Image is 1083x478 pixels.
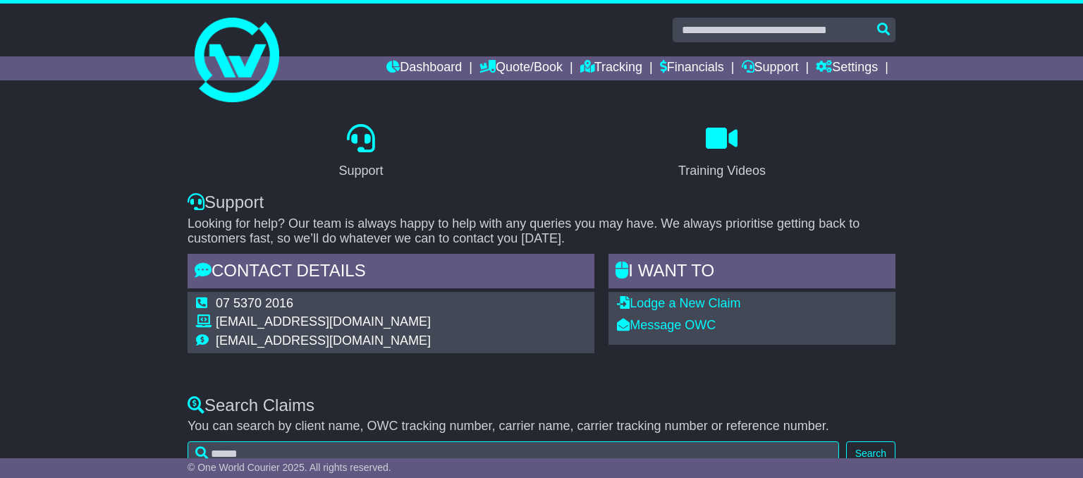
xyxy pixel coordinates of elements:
[660,56,724,80] a: Financials
[329,119,392,185] a: Support
[678,161,766,180] div: Training Videos
[386,56,462,80] a: Dashboard
[617,318,716,332] a: Message OWC
[188,254,594,292] div: Contact Details
[216,296,431,315] td: 07 5370 2016
[816,56,878,80] a: Settings
[188,192,895,213] div: Support
[742,56,799,80] a: Support
[188,216,895,247] p: Looking for help? Our team is always happy to help with any queries you may have. We always prior...
[479,56,563,80] a: Quote/Book
[188,396,895,416] div: Search Claims
[188,419,895,434] p: You can search by client name, OWC tracking number, carrier name, carrier tracking number or refe...
[216,333,431,349] td: [EMAIL_ADDRESS][DOMAIN_NAME]
[580,56,642,80] a: Tracking
[608,254,895,292] div: I WANT to
[669,119,775,185] a: Training Videos
[338,161,383,180] div: Support
[617,296,740,310] a: Lodge a New Claim
[216,314,431,333] td: [EMAIL_ADDRESS][DOMAIN_NAME]
[846,441,895,466] button: Search
[188,462,391,473] span: © One World Courier 2025. All rights reserved.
